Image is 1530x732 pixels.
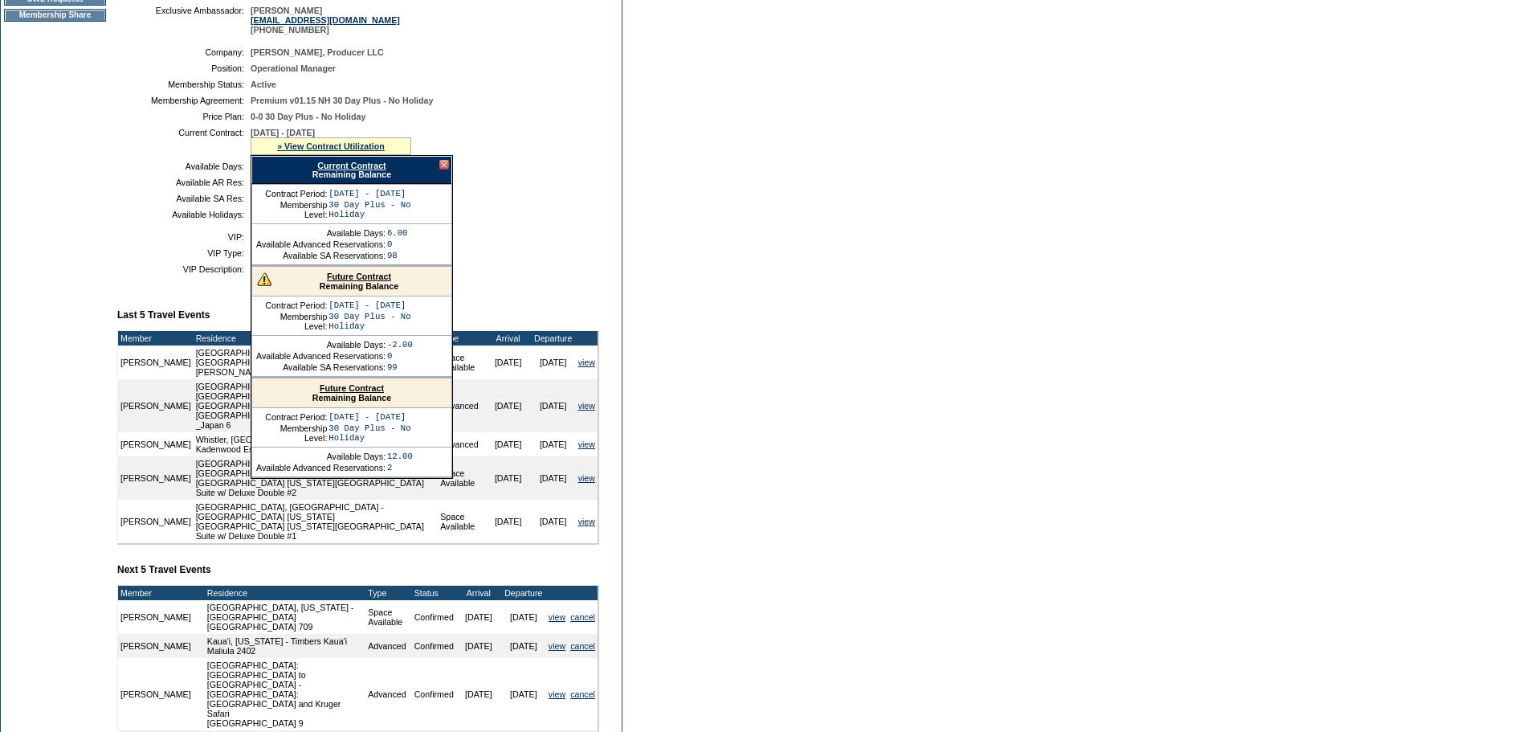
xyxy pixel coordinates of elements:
[387,228,408,238] td: 6.00
[256,362,386,372] td: Available SA Reservations:
[328,301,447,310] td: [DATE] - [DATE]
[412,634,456,658] td: Confirmed
[578,440,595,449] a: view
[251,112,365,121] span: 0-0 30 Day Plus - No Holiday
[256,463,386,472] td: Available Advanced Reservations:
[387,362,413,372] td: 99
[456,600,501,634] td: [DATE]
[124,264,244,274] td: VIP Description:
[456,586,501,600] td: Arrival
[438,346,485,379] td: Space Available
[256,340,386,350] td: Available Days:
[501,586,546,600] td: Departure
[578,473,595,483] a: view
[549,689,565,699] a: view
[328,423,447,443] td: 30 Day Plus - No Holiday
[124,47,244,57] td: Company:
[118,432,194,456] td: [PERSON_NAME]
[327,272,391,281] a: Future Contract
[486,331,531,346] td: Arrival
[256,423,327,443] td: Membership Level:
[256,200,327,219] td: Membership Level:
[118,600,200,634] td: [PERSON_NAME]
[456,634,501,658] td: [DATE]
[118,331,194,346] td: Member
[124,178,244,187] td: Available AR Res:
[124,162,244,171] td: Available Days:
[256,189,327,198] td: Contract Period:
[531,331,576,346] td: Departure
[205,634,365,658] td: Kaua'i, [US_STATE] - Timbers Kaua'i Maliula 2402
[501,600,546,634] td: [DATE]
[251,47,384,57] span: [PERSON_NAME], Producer LLC
[412,658,456,730] td: Confirmed
[570,612,595,622] a: cancel
[205,658,365,730] td: [GEOGRAPHIC_DATA]: [GEOGRAPHIC_DATA] to [GEOGRAPHIC_DATA] - [GEOGRAPHIC_DATA]: [GEOGRAPHIC_DATA] ...
[328,189,447,198] td: [DATE] - [DATE]
[124,248,244,258] td: VIP Type:
[277,141,385,151] a: » View Contract Utilization
[531,379,576,432] td: [DATE]
[124,63,244,73] td: Position:
[118,634,200,658] td: [PERSON_NAME]
[501,634,546,658] td: [DATE]
[456,658,501,730] td: [DATE]
[251,6,400,35] span: [PERSON_NAME] [PHONE_NUMBER]
[438,500,485,543] td: Space Available
[578,401,595,411] a: view
[320,383,384,393] a: Future Contract
[328,200,447,219] td: 30 Day Plus - No Holiday
[118,586,200,600] td: Member
[412,600,456,634] td: Confirmed
[531,500,576,543] td: [DATE]
[124,232,244,242] td: VIP:
[124,6,244,35] td: Exclusive Ambassador:
[531,346,576,379] td: [DATE]
[251,128,315,137] span: [DATE] - [DATE]
[251,156,452,184] div: Remaining Balance
[124,80,244,89] td: Membership Status:
[251,15,400,25] a: [EMAIL_ADDRESS][DOMAIN_NAME]
[251,63,336,73] span: Operational Manager
[549,612,565,622] a: view
[118,500,194,543] td: [PERSON_NAME]
[501,658,546,730] td: [DATE]
[438,331,485,346] td: Type
[117,564,211,575] b: Next 5 Travel Events
[124,112,244,121] td: Price Plan:
[387,351,413,361] td: 0
[124,194,244,203] td: Available SA Res:
[438,432,485,456] td: Advanced
[578,358,595,367] a: view
[194,456,439,500] td: [GEOGRAPHIC_DATA], [GEOGRAPHIC_DATA] - [GEOGRAPHIC_DATA] [US_STATE] [GEOGRAPHIC_DATA] [US_STATE][...
[486,379,531,432] td: [DATE]
[570,641,595,651] a: cancel
[194,432,439,456] td: Whistler, [GEOGRAPHIC_DATA] - Kadenwood Estates Kadenwood Estates [GEOGRAPHIC_DATA]
[256,312,327,331] td: Membership Level:
[118,379,194,432] td: [PERSON_NAME]
[531,456,576,500] td: [DATE]
[124,128,244,155] td: Current Contract:
[194,500,439,543] td: [GEOGRAPHIC_DATA], [GEOGRAPHIC_DATA] - [GEOGRAPHIC_DATA] [US_STATE] [GEOGRAPHIC_DATA] [US_STATE][...
[365,600,411,634] td: Space Available
[387,239,408,249] td: 0
[549,641,565,651] a: view
[578,517,595,526] a: view
[251,80,276,89] span: Active
[252,378,451,408] div: Remaining Balance
[486,500,531,543] td: [DATE]
[205,600,365,634] td: [GEOGRAPHIC_DATA], [US_STATE] - [GEOGRAPHIC_DATA] [GEOGRAPHIC_DATA] 709
[317,161,386,170] a: Current Contract
[387,251,408,260] td: 98
[124,96,244,105] td: Membership Agreement:
[4,9,106,22] td: Membership Share
[118,456,194,500] td: [PERSON_NAME]
[256,239,386,249] td: Available Advanced Reservations:
[257,272,271,286] img: There are insufficient days and/or tokens to cover this reservation
[194,331,439,346] td: Residence
[387,463,413,472] td: 2
[205,586,365,600] td: Residence
[531,432,576,456] td: [DATE]
[256,228,386,238] td: Available Days:
[328,312,447,331] td: 30 Day Plus - No Holiday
